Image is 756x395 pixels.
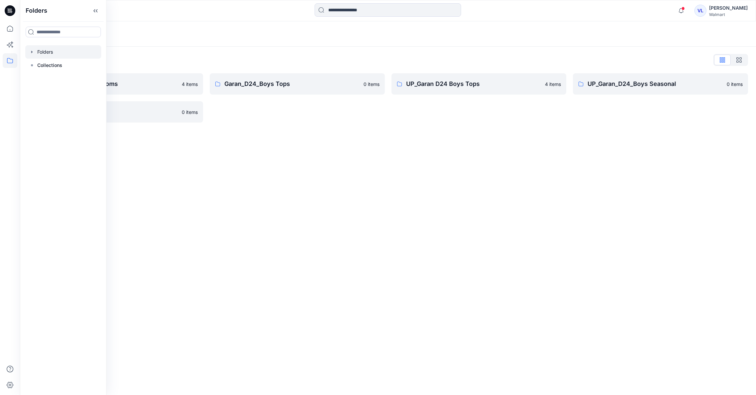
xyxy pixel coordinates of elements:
[28,101,203,123] a: UP_Garan/Uniforms0 items
[364,81,379,88] p: 0 items
[573,73,748,95] a: UP_Garan_D24_Boys Seasonal0 items
[43,79,178,89] p: Garan_D24_Boys Bottoms
[406,79,541,89] p: UP_Garan D24 Boys Tops
[43,107,178,117] p: UP_Garan/Uniforms
[588,79,723,89] p: UP_Garan_D24_Boys Seasonal
[182,109,198,116] p: 0 items
[709,4,748,12] div: [PERSON_NAME]
[210,73,385,95] a: Garan_D24_Boys Tops0 items
[224,79,360,89] p: Garan_D24_Boys Tops
[727,81,743,88] p: 0 items
[391,73,567,95] a: UP_Garan D24 Boys Tops4 items
[37,61,62,69] p: Collections
[694,5,706,17] div: VL
[28,73,203,95] a: Garan_D24_Boys Bottoms4 items
[182,81,198,88] p: 4 items
[709,12,748,17] div: Walmart
[545,81,561,88] p: 4 items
